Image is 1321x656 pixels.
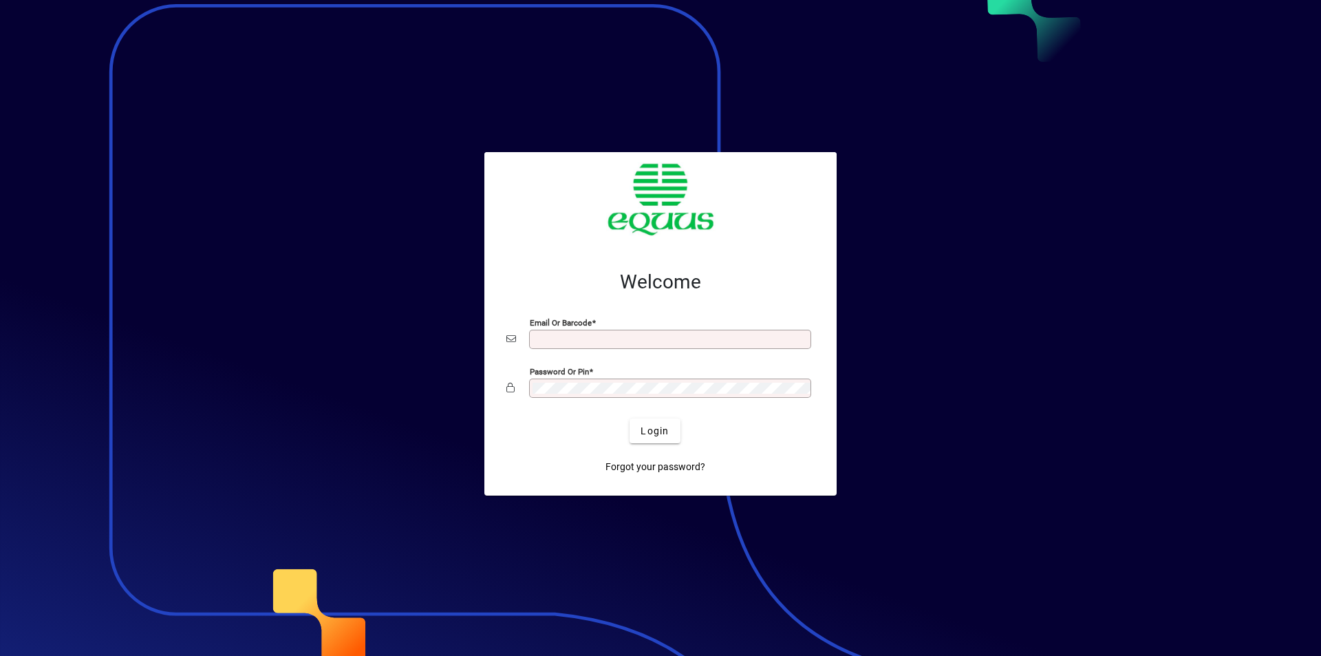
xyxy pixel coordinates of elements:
span: Forgot your password? [605,460,705,474]
span: Login [641,424,669,438]
h2: Welcome [506,271,815,294]
mat-label: Email or Barcode [530,318,592,328]
mat-label: Password or Pin [530,367,589,377]
a: Forgot your password? [600,454,711,479]
button: Login [630,419,680,443]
